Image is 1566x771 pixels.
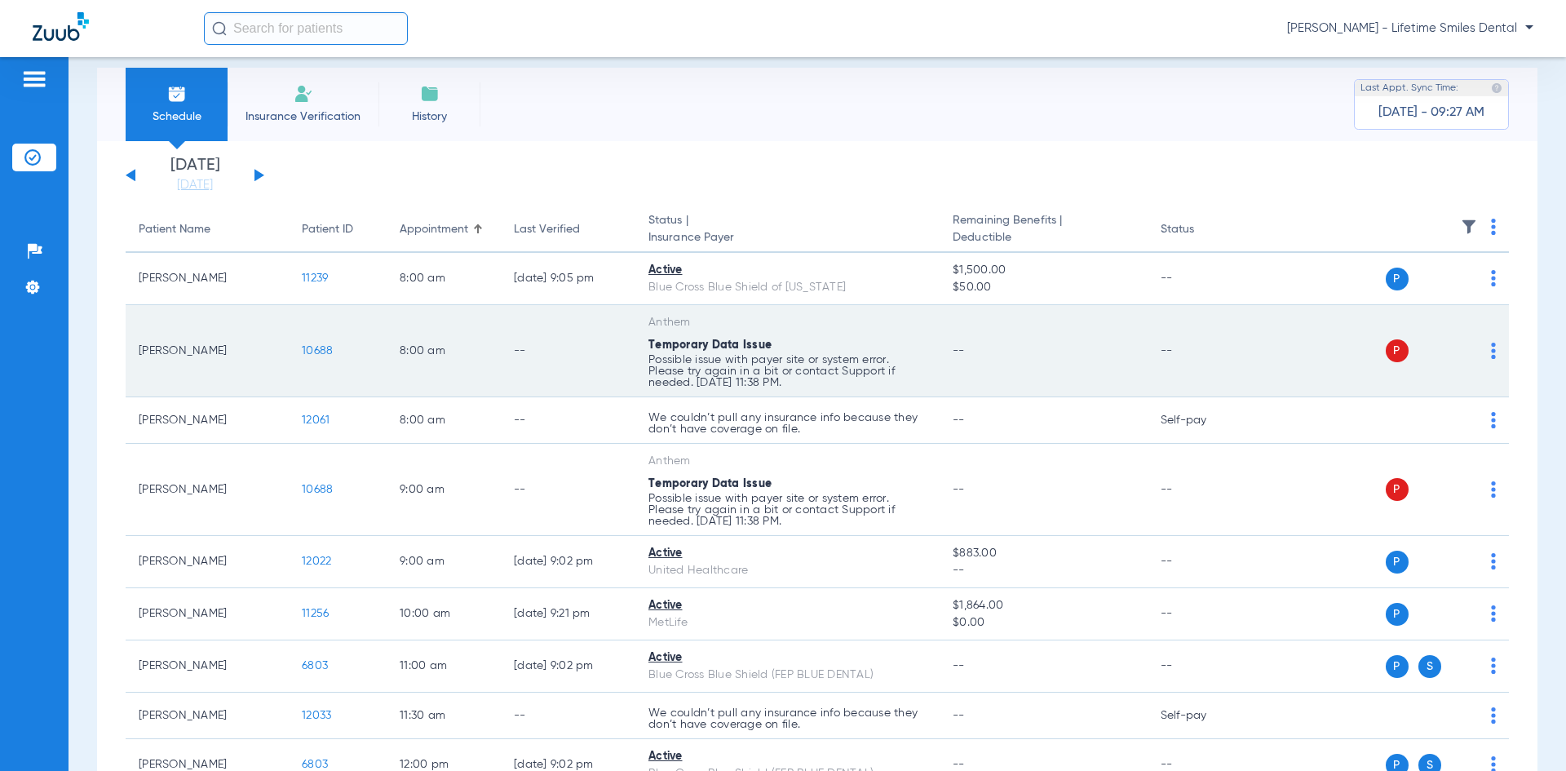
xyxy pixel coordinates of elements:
[501,305,635,397] td: --
[648,667,927,684] div: Blue Cross Blue Shield (FEP BLUE DENTAL)
[501,253,635,305] td: [DATE] 9:05 PM
[501,640,635,693] td: [DATE] 9:02 PM
[204,12,408,45] input: Search for patients
[387,640,501,693] td: 11:00 AM
[648,562,927,579] div: United Healthcare
[1386,268,1409,290] span: P
[126,444,289,536] td: [PERSON_NAME]
[139,221,210,238] div: Patient Name
[648,279,927,296] div: Blue Cross Blue Shield of [US_STATE]
[302,345,333,357] span: 10688
[1148,207,1258,253] th: Status
[1378,104,1484,121] span: [DATE] - 09:27 AM
[1148,640,1258,693] td: --
[1148,397,1258,444] td: Self-pay
[953,597,1134,614] span: $1,864.00
[648,453,927,470] div: Anthem
[514,221,580,238] div: Last Verified
[648,707,927,730] p: We couldn’t pull any insurance info because they don’t have coverage on file.
[1386,478,1409,501] span: P
[1491,412,1496,428] img: group-dot-blue.svg
[953,562,1134,579] span: --
[302,759,328,770] span: 6803
[400,221,488,238] div: Appointment
[146,177,244,193] a: [DATE]
[648,614,927,631] div: MetLife
[167,84,187,104] img: Schedule
[648,229,927,246] span: Insurance Payer
[1386,551,1409,574] span: P
[1461,219,1477,235] img: filter.svg
[126,397,289,444] td: [PERSON_NAME]
[302,414,330,426] span: 12061
[648,493,927,527] p: Possible issue with payer site or system error. Please try again in a bit or contact Support if n...
[420,84,440,104] img: History
[1491,658,1496,674] img: group-dot-blue.svg
[302,556,331,567] span: 12022
[387,444,501,536] td: 9:00 AM
[391,109,468,125] span: History
[953,345,965,357] span: --
[953,279,1134,296] span: $50.00
[302,273,328,284] span: 11239
[648,478,772,490] span: Temporary Data Issue
[302,221,353,238] div: Patient ID
[387,693,501,739] td: 11:30 AM
[1148,536,1258,588] td: --
[1148,444,1258,536] td: --
[126,305,289,397] td: [PERSON_NAME]
[953,229,1134,246] span: Deductible
[648,649,927,667] div: Active
[648,545,927,562] div: Active
[126,536,289,588] td: [PERSON_NAME]
[1491,707,1496,724] img: group-dot-blue.svg
[1491,481,1496,498] img: group-dot-blue.svg
[387,536,501,588] td: 9:00 AM
[126,693,289,739] td: [PERSON_NAME]
[126,588,289,640] td: [PERSON_NAME]
[294,84,313,104] img: Manual Insurance Verification
[1386,655,1409,678] span: P
[400,221,468,238] div: Appointment
[953,484,965,495] span: --
[1491,553,1496,569] img: group-dot-blue.svg
[240,109,366,125] span: Insurance Verification
[302,710,331,721] span: 12033
[139,221,276,238] div: Patient Name
[940,207,1147,253] th: Remaining Benefits |
[1148,305,1258,397] td: --
[953,414,965,426] span: --
[953,614,1134,631] span: $0.00
[501,536,635,588] td: [DATE] 9:02 PM
[953,262,1134,279] span: $1,500.00
[501,397,635,444] td: --
[648,748,927,765] div: Active
[387,253,501,305] td: 8:00 AM
[1491,270,1496,286] img: group-dot-blue.svg
[1491,605,1496,622] img: group-dot-blue.svg
[953,545,1134,562] span: $883.00
[387,305,501,397] td: 8:00 AM
[1148,253,1258,305] td: --
[21,69,47,89] img: hamburger-icon
[146,157,244,193] li: [DATE]
[501,588,635,640] td: [DATE] 9:21 PM
[387,397,501,444] td: 8:00 AM
[1386,603,1409,626] span: P
[514,221,622,238] div: Last Verified
[648,597,927,614] div: Active
[648,314,927,331] div: Anthem
[1491,343,1496,359] img: group-dot-blue.svg
[212,21,227,36] img: Search Icon
[648,262,927,279] div: Active
[953,710,965,721] span: --
[33,12,89,41] img: Zuub Logo
[1287,20,1533,37] span: [PERSON_NAME] - Lifetime Smiles Dental
[1491,82,1502,94] img: last sync help info
[302,608,329,619] span: 11256
[1491,219,1496,235] img: group-dot-blue.svg
[126,253,289,305] td: [PERSON_NAME]
[635,207,940,253] th: Status |
[953,759,965,770] span: --
[501,444,635,536] td: --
